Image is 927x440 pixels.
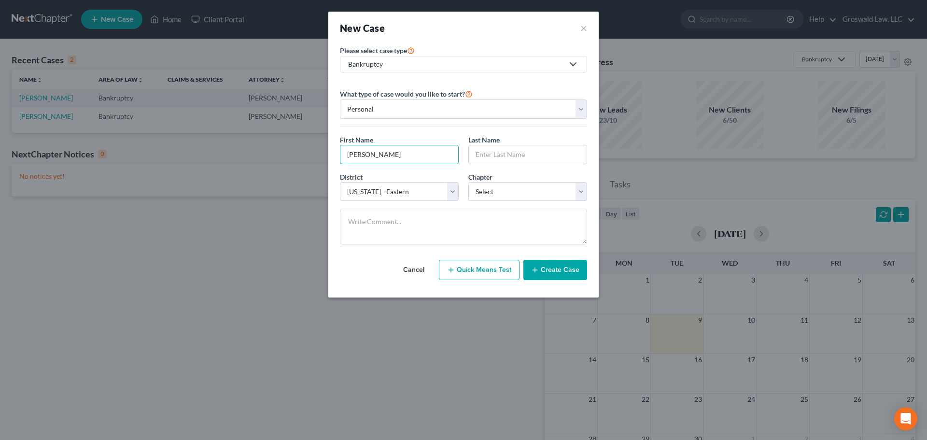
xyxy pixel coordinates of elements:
button: × [580,21,587,35]
span: Chapter [468,173,492,181]
div: Open Intercom Messenger [894,407,917,430]
div: Bankruptcy [348,59,563,69]
span: Last Name [468,136,500,144]
button: Cancel [393,260,435,280]
span: District [340,173,363,181]
label: What type of case would you like to start? [340,88,473,99]
input: Enter Last Name [469,145,587,164]
span: Please select case type [340,46,407,55]
strong: New Case [340,22,385,34]
span: First Name [340,136,373,144]
button: Quick Means Test [439,260,520,280]
input: Enter First Name [340,145,458,164]
button: Create Case [523,260,587,280]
